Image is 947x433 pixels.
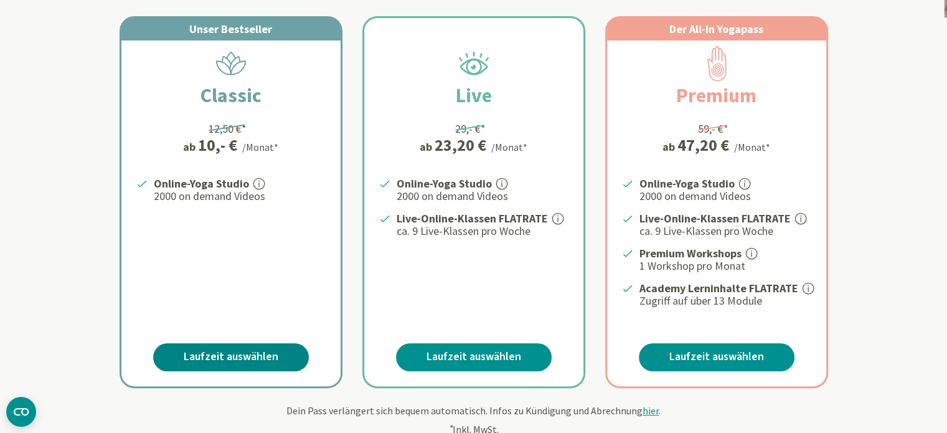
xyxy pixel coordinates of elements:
p: Zugriff auf über 13 Module [639,293,811,308]
p: 1 Workshop pro Monat [639,259,811,274]
div: 10,- € [198,137,237,153]
a: Laufzeit auswählen [396,343,552,371]
div: 23,20 € [435,137,486,153]
div: 59,- €* [698,120,728,137]
p: ca. 9 Live-Klassen pro Woche [639,224,811,239]
div: 47,20 € [677,137,729,153]
h2: Premium [646,80,786,110]
strong: Online-Yoga Studio [397,176,492,191]
h2: Live [426,80,522,110]
span: ab [420,138,435,155]
div: /Monat* [242,140,278,155]
p: ca. 9 Live-Klassen pro Woche [397,224,568,239]
p: 2000 on demand Videos [154,189,326,204]
strong: Online-Yoga Studio [154,176,249,191]
span: ab [183,138,198,155]
div: 12,50 €* [209,120,247,137]
span: Unser Bestseller [189,22,272,36]
span: hier [643,404,659,417]
h2: Classic [171,80,291,110]
a: Laufzeit auswählen [153,343,309,371]
div: /Monat* [491,140,527,155]
strong: Premium Workshops [639,246,742,260]
button: CMP-Widget öffnen [6,397,36,427]
strong: Live-Online-Klassen FLATRATE [397,211,548,226]
div: 29,- €* [455,120,486,137]
strong: Live-Online-Klassen FLATRATE [639,211,791,226]
span: ab [662,138,677,155]
div: /Monat* [734,140,770,155]
strong: Online-Yoga Studio [639,176,735,191]
a: Laufzeit auswählen [639,343,794,371]
strong: Academy Lerninhalte FLATRATE [639,281,798,295]
p: 2000 on demand Videos [639,189,811,204]
span: Der All-In Yogapass [669,22,763,36]
p: 2000 on demand Videos [397,189,568,204]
